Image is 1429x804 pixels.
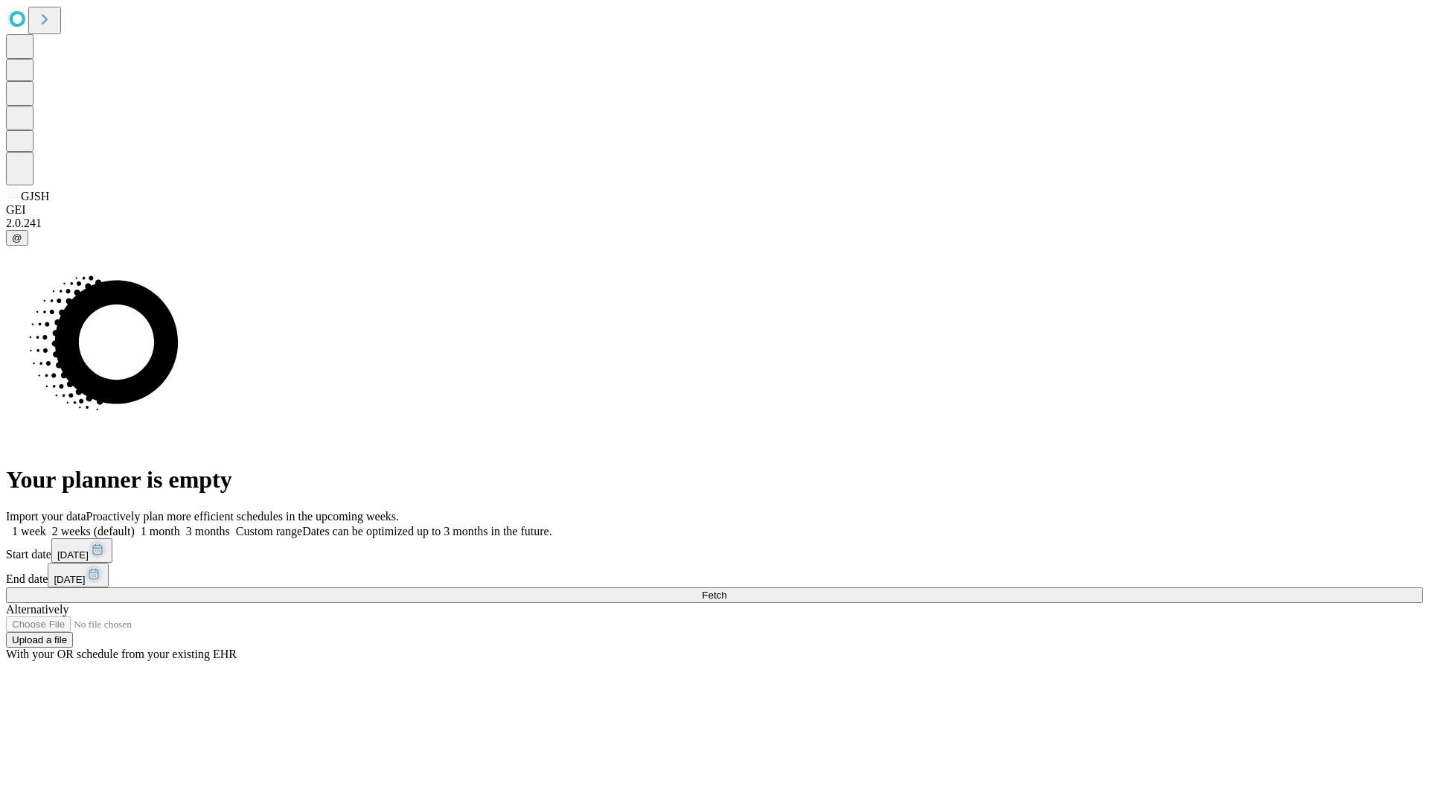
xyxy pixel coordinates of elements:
span: Fetch [702,590,726,601]
div: End date [6,563,1423,587]
span: Dates can be optimized up to 3 months in the future. [302,525,552,537]
span: GJSH [21,190,49,202]
span: 2 weeks (default) [52,525,135,537]
span: Proactively plan more efficient schedules in the upcoming weeks. [86,510,399,523]
span: [DATE] [57,549,89,561]
span: 1 week [12,525,46,537]
div: 2.0.241 [6,217,1423,230]
span: 1 month [141,525,180,537]
span: @ [12,232,22,243]
button: [DATE] [51,538,112,563]
h1: Your planner is empty [6,466,1423,494]
div: Start date [6,538,1423,563]
button: [DATE] [48,563,109,587]
div: GEI [6,203,1423,217]
span: With your OR schedule from your existing EHR [6,648,237,660]
button: @ [6,230,28,246]
button: Upload a file [6,632,73,648]
span: Import your data [6,510,86,523]
span: Custom range [236,525,302,537]
span: Alternatively [6,603,68,616]
span: [DATE] [54,574,85,585]
button: Fetch [6,587,1423,603]
span: 3 months [186,525,230,537]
